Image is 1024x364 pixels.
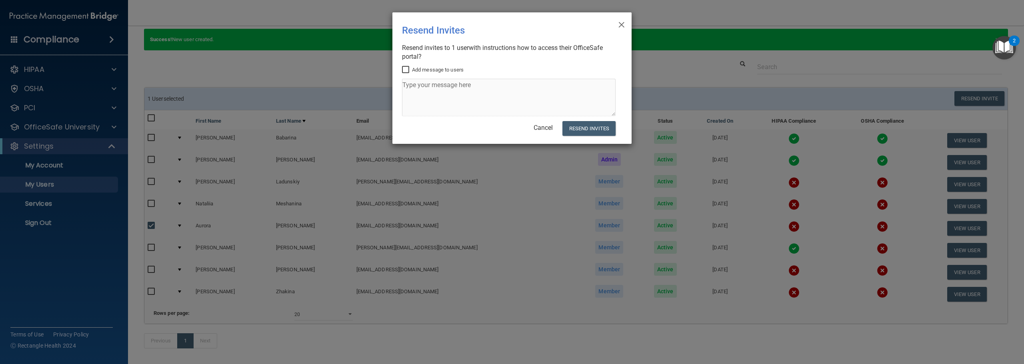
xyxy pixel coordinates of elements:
a: Cancel [534,124,553,131]
label: Add message to users [402,65,464,75]
span: × [618,16,625,32]
input: Add message to users [402,67,411,73]
div: 2 [1013,41,1016,51]
div: Resend Invites [402,19,589,42]
button: Open Resource Center, 2 new notifications [992,36,1016,60]
button: Resend Invites [562,121,616,136]
div: Resend invites to 1 user with instructions how to access their OfficeSafe portal? [402,44,616,61]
